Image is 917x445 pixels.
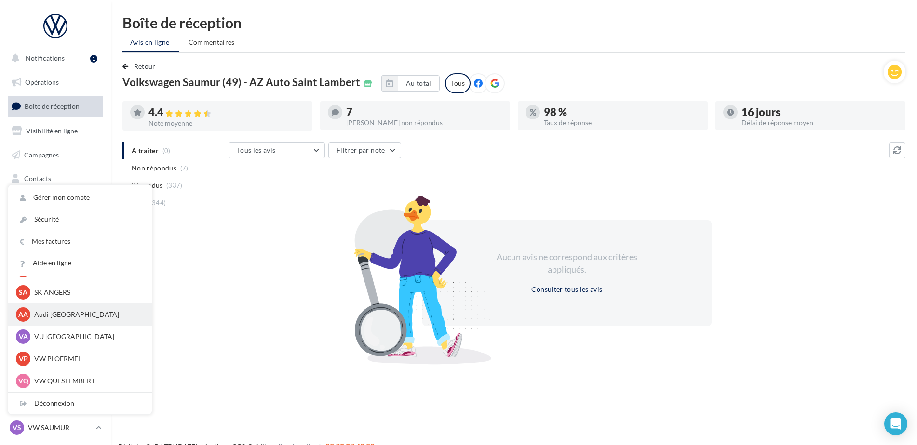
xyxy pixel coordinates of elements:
a: Campagnes DataOnDemand [6,273,105,301]
button: Au total [381,75,440,92]
div: Tous [445,73,471,93]
div: 7 [346,107,502,118]
button: Filtrer par note [328,142,401,158]
button: Tous les avis [229,142,325,158]
span: Commentaires [189,38,235,47]
a: VS VW SAUMUR [8,419,103,437]
div: Open Intercom Messenger [884,412,907,435]
span: Contacts [24,174,51,183]
div: 1 [90,55,97,63]
span: Répondus [132,181,163,190]
p: VW SAUMUR [28,423,92,432]
span: Boîte de réception [25,102,80,110]
button: Notifications 1 [6,48,101,68]
div: Boîte de réception [122,15,905,30]
span: SA [19,288,27,297]
a: Calendrier [6,217,105,237]
span: Visibilité en ligne [26,127,78,135]
button: Retour [122,61,160,72]
span: Opérations [25,78,59,86]
a: Gérer mon compte [8,187,152,209]
a: Campagnes [6,145,105,165]
div: 16 jours [742,107,898,118]
div: [PERSON_NAME] non répondus [346,119,502,126]
a: Contacts [6,169,105,189]
p: VU [GEOGRAPHIC_DATA] [34,332,140,341]
div: Aucun avis ne correspond aux critères appliqués. [484,251,650,275]
a: Opérations [6,72,105,92]
span: VS [13,423,21,432]
a: PLV et print personnalisable [6,240,105,269]
span: VP [19,354,28,364]
a: Sécurité [8,209,152,230]
a: Médiathèque [6,193,105,213]
span: (337) [166,182,183,189]
button: Consulter tous les avis [527,284,606,295]
div: 98 % [544,107,700,118]
div: Déconnexion [8,393,152,414]
span: AA [18,310,28,319]
a: Visibilité en ligne [6,121,105,141]
p: VW PLOERMEL [34,354,140,364]
span: Retour [134,62,156,70]
span: Notifications [26,54,65,62]
div: 4.4 [148,107,305,118]
span: (7) [180,164,189,172]
div: Taux de réponse [544,119,700,126]
p: Audi [GEOGRAPHIC_DATA] [34,310,140,319]
div: Délai de réponse moyen [742,119,898,126]
p: SK ANGERS [34,288,140,297]
a: Mes factures [8,231,152,252]
span: VQ [18,376,28,386]
span: Non répondus [132,163,176,173]
span: Campagnes [24,150,59,158]
p: VW QUESTEMBERT [34,376,140,386]
span: Tous les avis [237,146,276,154]
span: VA [19,332,28,341]
div: Note moyenne [148,120,305,127]
a: Boîte de réception [6,96,105,117]
span: Volkswagen Saumur (49) - AZ Auto Saint Lambert [122,77,360,88]
a: Aide en ligne [8,252,152,274]
span: (344) [150,199,166,207]
button: Au total [398,75,440,92]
